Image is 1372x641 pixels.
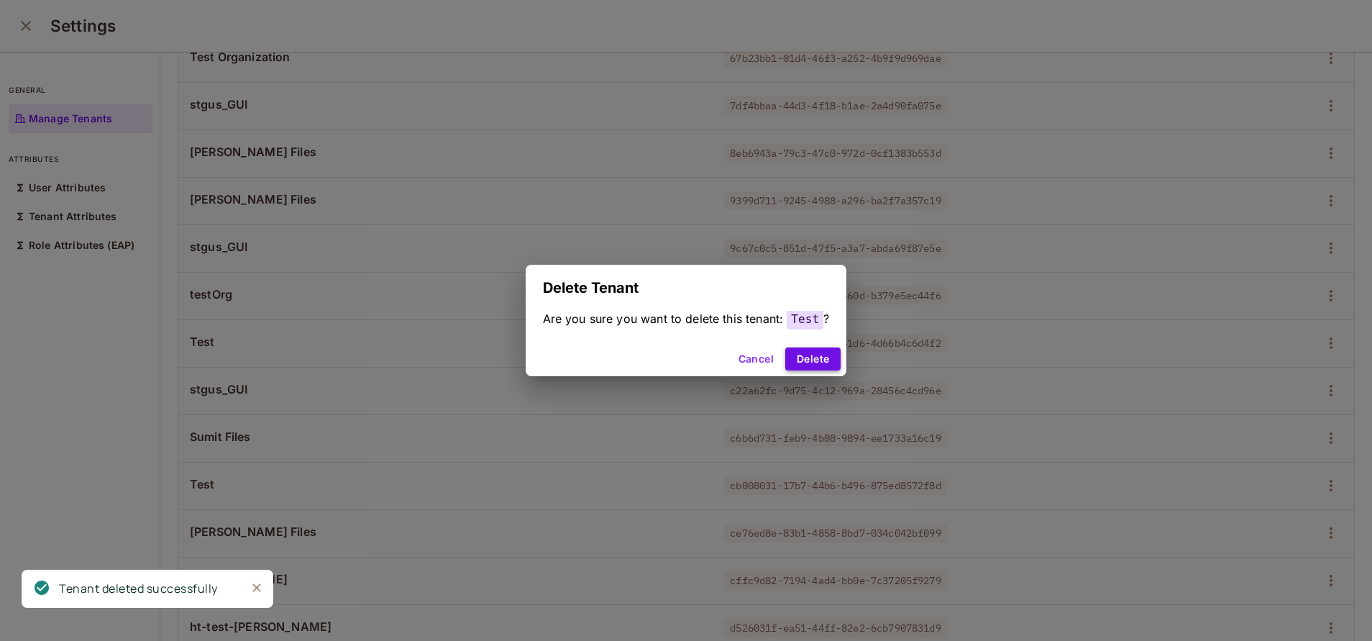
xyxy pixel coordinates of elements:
[787,309,823,329] span: Test
[59,580,218,598] div: Tenant deleted successfully
[246,577,267,599] button: Close
[543,311,830,327] div: ?
[543,312,784,326] span: Are you sure you want to delete this tenant:
[785,347,841,370] button: Delete
[733,347,779,370] button: Cancel
[526,265,847,311] h2: Delete Tenant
